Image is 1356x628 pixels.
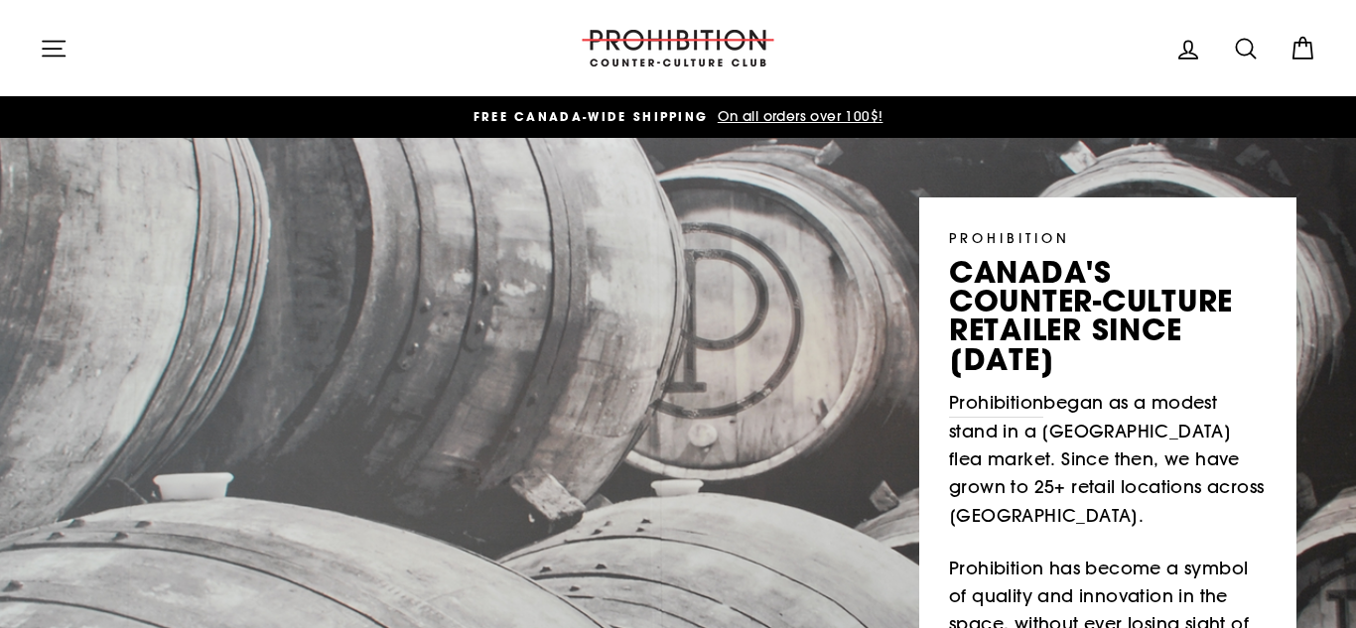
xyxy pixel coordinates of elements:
[713,107,883,125] span: On all orders over 100$!
[474,108,709,125] span: FREE CANADA-WIDE SHIPPING
[949,389,1267,530] p: began as a modest stand in a [GEOGRAPHIC_DATA] flea market. Since then, we have grown to 25+ reta...
[579,30,777,66] img: PROHIBITION COUNTER-CULTURE CLUB
[949,258,1267,374] p: canada's counter-culture retailer since [DATE]
[45,106,1311,128] a: FREE CANADA-WIDE SHIPPING On all orders over 100$!
[949,227,1267,248] p: PROHIBITION
[949,389,1043,418] a: Prohibition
